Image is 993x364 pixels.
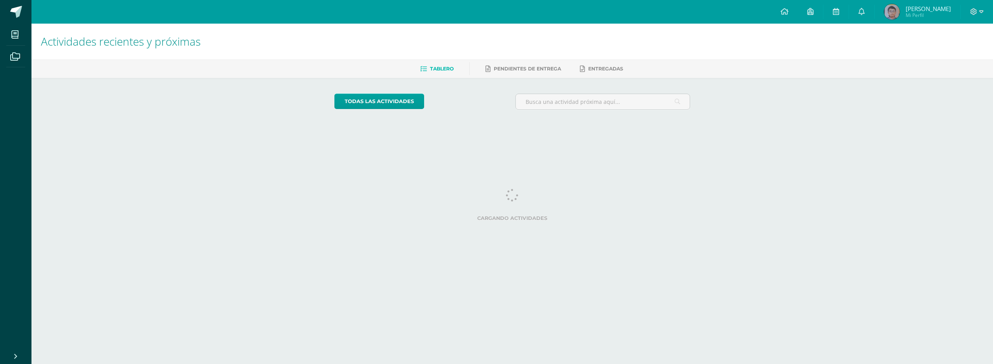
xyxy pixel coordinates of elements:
[41,34,201,49] span: Actividades recientes y próximas
[430,66,454,72] span: Tablero
[906,5,951,13] span: [PERSON_NAME]
[494,66,561,72] span: Pendientes de entrega
[485,63,561,75] a: Pendientes de entrega
[580,63,623,75] a: Entregadas
[420,63,454,75] a: Tablero
[906,12,951,18] span: Mi Perfil
[588,66,623,72] span: Entregadas
[884,4,900,20] img: 657983025bc339f3e4dda0fefa4d5b83.png
[516,94,690,109] input: Busca una actividad próxima aquí...
[334,94,424,109] a: todas las Actividades
[334,215,690,221] label: Cargando actividades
